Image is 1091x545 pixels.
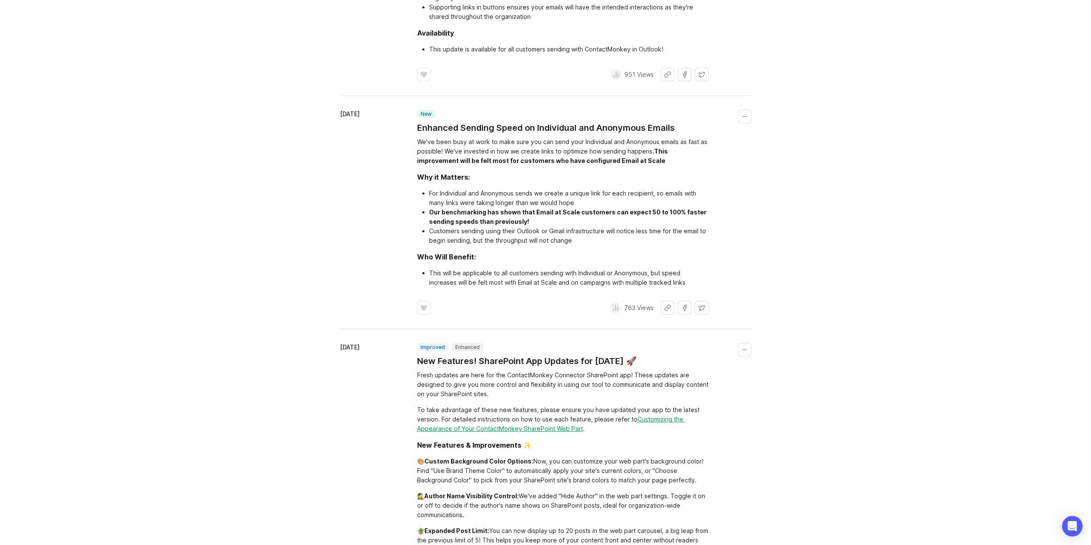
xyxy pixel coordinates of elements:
button: Share link [661,68,674,81]
div: Fresh updates are here for the ContactMonkey Connector SharePoint app! These updates are designed... [417,370,709,399]
div: Open Intercom Messenger [1062,516,1082,536]
div: To take advantage of these new features, please ensure you have updated your app to the latest ve... [417,405,709,434]
div: 🕵️ We've added "Hide Author" in the web part settings. Toggle it on or off to decide if the autho... [417,491,709,520]
li: For Individual and Anonymous sends we create a unique link for each recipient, so emails with man... [429,189,709,208]
div: New Features & Improvements ✨ [417,440,532,450]
div: Why it Matters: [417,172,470,182]
button: Collapse changelog entry [738,343,751,357]
p: Enhanced [455,344,480,351]
li: Customers sending using their Outlook or Gmail infrastructure will notice less time for the email... [429,226,709,245]
li: Supporting links in buttons ensures your emails will have the intended interactions as they're sh... [429,3,709,21]
p: improved [421,344,445,351]
div: Custom Background Color Options: [424,458,533,465]
div: We've been busy at work to make sure you can send your Individual and Anonymous emails as fast as... [417,137,709,166]
div: Availability [417,28,454,38]
p: 951 Views [625,70,654,79]
button: Share on X [695,68,709,81]
button: Share on Facebook [678,301,691,315]
div: Who Will Benefit: [417,252,476,262]
li: This update is available for all customers sending with ContactMonkey in Outlook! [429,45,709,54]
button: Share on X [695,301,709,315]
a: Enhanced Sending Speed on Individual and Anonymous Emails [417,122,675,134]
p: new [421,111,432,117]
a: New Features! SharePoint App Updates for [DATE] 🚀 [417,355,637,367]
div: Our benchmarking has shown that Email at Scale customers can expect 50 to 100% faster sending spe... [429,208,706,225]
p: 763 Views [624,304,654,312]
button: Collapse changelog entry [738,110,751,123]
div: 🎨 Now, you can customize your web part's background color! Find "Use Brand Theme Color" to automa... [417,457,709,485]
button: Share on Facebook [678,68,691,81]
div: Author Name Visibility Control: [424,492,519,500]
time: [DATE] [340,343,360,351]
time: [DATE] [340,110,360,117]
li: This will be applicable to all customers sending with Individual or Anonymous, but speed increase... [429,268,709,287]
button: Share link [661,301,674,315]
div: Expanded Post Limit: [424,527,489,534]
